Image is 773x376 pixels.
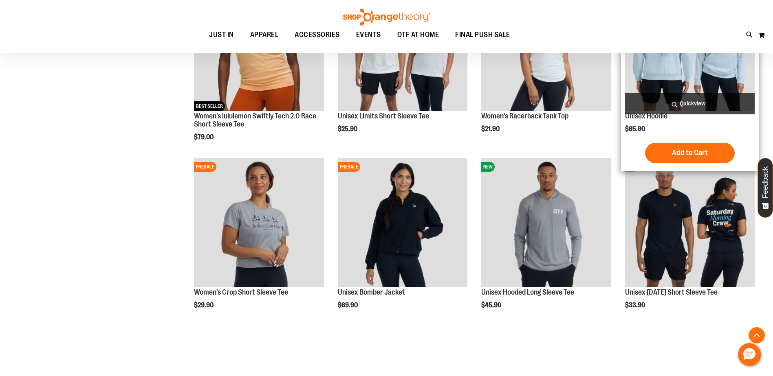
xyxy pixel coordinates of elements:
[389,26,447,44] a: OTF AT HOME
[338,162,360,172] span: PRESALE
[481,158,611,289] a: Image of Unisex Hooded LS TeeNEW
[625,302,646,309] span: $33.90
[481,162,495,172] span: NEW
[194,158,324,287] img: Image of Womens Crop Tee
[286,26,348,44] a: ACCESSORIES
[338,288,405,296] a: Unisex Bomber Jacket
[348,26,389,44] a: EVENTS
[477,154,615,330] div: product
[397,26,439,44] span: OTF AT HOME
[481,302,502,309] span: $45.90
[338,112,429,120] a: Unisex Limits Short Sleeve Tee
[738,343,761,366] button: Hello, have a question? Let’s chat.
[625,125,646,133] span: $65.90
[194,112,316,128] a: Women's lululemon Swiftly Tech 2.0 Race Short Sleeve Tee
[338,302,359,309] span: $69.90
[625,158,755,289] a: Image of Unisex Saturday TeeNEW
[625,112,667,120] a: Unisex Hoodie
[762,166,769,199] span: Feedback
[242,26,287,44] a: APPAREL
[625,93,755,114] a: Quickview
[356,26,381,44] span: EVENTS
[209,26,234,44] span: JUST IN
[481,125,501,133] span: $21.90
[455,26,510,44] span: FINAL PUSH SALE
[334,154,471,330] div: product
[194,133,215,141] span: $79.00
[338,125,359,133] span: $25.90
[621,154,759,330] div: product
[250,26,279,44] span: APPAREL
[447,26,518,44] a: FINAL PUSH SALE
[481,158,611,287] img: Image of Unisex Hooded LS Tee
[194,101,225,111] span: BEST SELLER
[338,158,467,289] a: Image of Unisex Bomber JacketPRESALE
[758,158,773,218] button: Feedback - Show survey
[625,288,718,296] a: Unisex [DATE] Short Sleeve Tee
[338,158,467,287] img: Image of Unisex Bomber Jacket
[645,143,735,163] button: Add to Cart
[190,154,328,330] div: product
[749,327,765,343] button: Back To Top
[194,162,216,172] span: PRESALE
[342,9,432,26] img: Shop Orangetheory
[295,26,340,44] span: ACCESSORIES
[201,26,242,44] a: JUST IN
[625,158,755,287] img: Image of Unisex Saturday Tee
[672,148,708,157] span: Add to Cart
[194,302,215,309] span: $29.90
[481,288,574,296] a: Unisex Hooded Long Sleeve Tee
[194,158,324,289] a: Image of Womens Crop TeePRESALE
[194,288,288,296] a: Women's Crop Short Sleeve Tee
[481,112,568,120] a: Women's Racerback Tank Top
